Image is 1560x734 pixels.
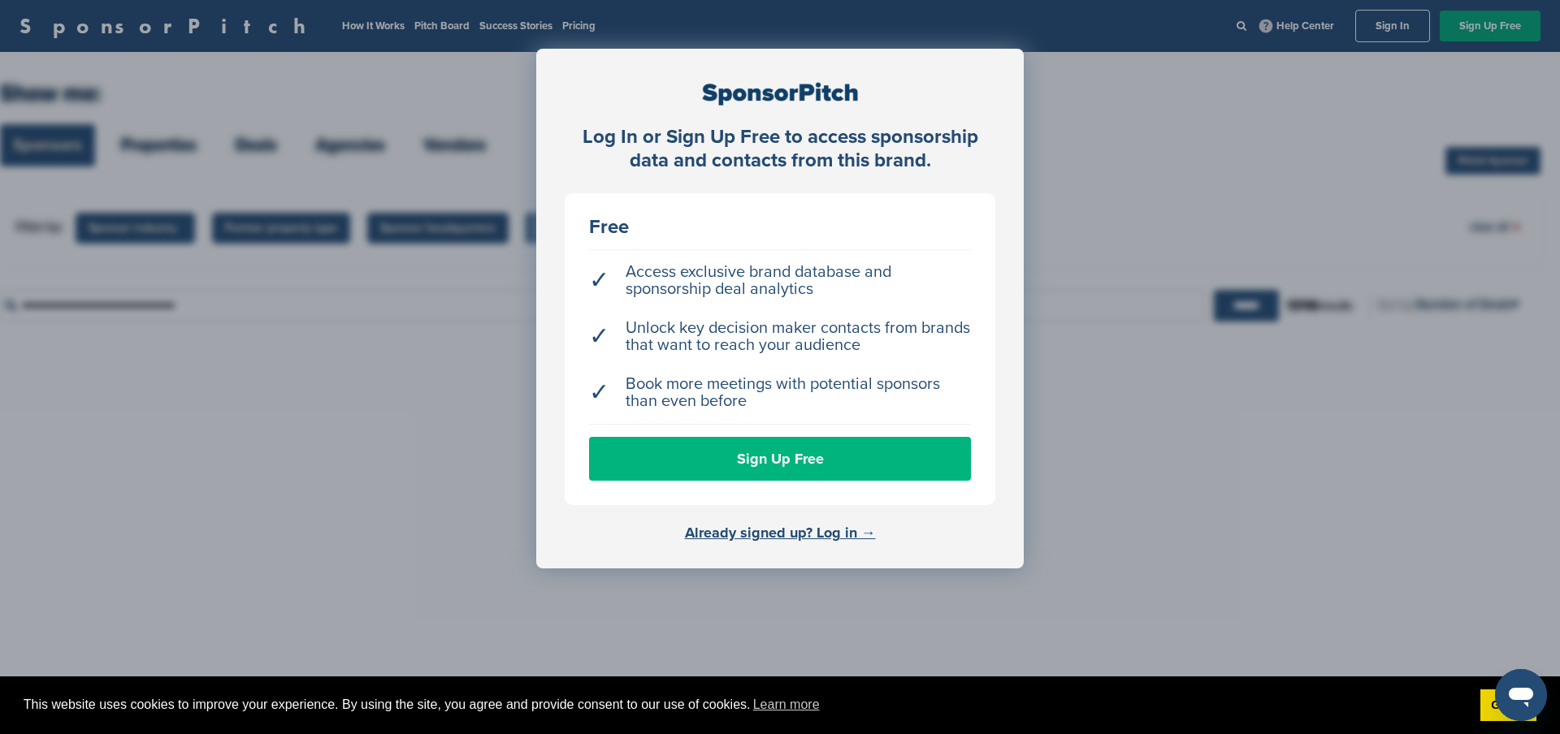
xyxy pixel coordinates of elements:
a: dismiss cookie message [1480,689,1536,722]
div: Log In or Sign Up Free to access sponsorship data and contacts from this brand. [565,126,995,173]
li: Book more meetings with potential sponsors than even before [589,368,971,418]
span: ✓ [589,384,609,401]
span: ✓ [589,328,609,345]
iframe: Button to launch messaging window [1495,669,1547,721]
li: Unlock key decision maker contacts from brands that want to reach your audience [589,312,971,362]
span: This website uses cookies to improve your experience. By using the site, you agree and provide co... [24,693,1467,717]
a: Sign Up Free [589,437,971,481]
a: learn more about cookies [751,693,822,717]
li: Access exclusive brand database and sponsorship deal analytics [589,256,971,306]
a: Already signed up? Log in → [685,524,876,542]
div: Free [589,218,971,237]
span: ✓ [589,272,609,289]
